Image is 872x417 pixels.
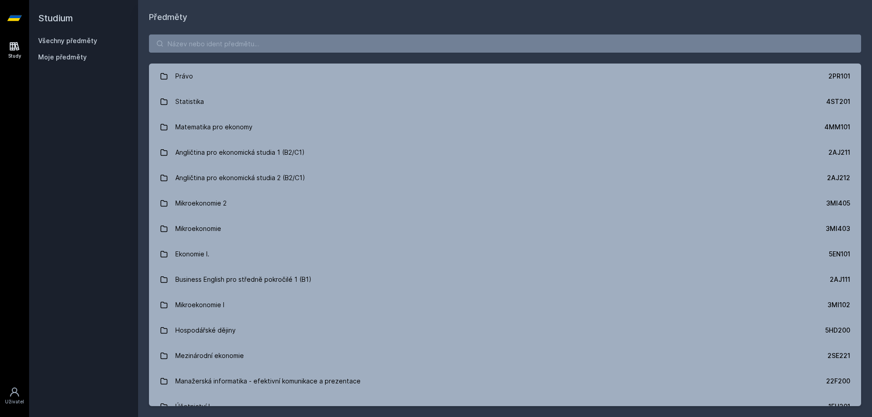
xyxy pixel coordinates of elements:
[2,36,27,64] a: Study
[828,402,850,411] div: 1FU201
[826,199,850,208] div: 3MI405
[149,11,861,24] h1: Předměty
[149,216,861,241] a: Mikroekonomie 3MI403
[175,372,361,390] div: Manažerská informatika - efektivní komunikace a prezentace
[149,292,861,318] a: Mikroekonomie I 3MI102
[825,326,850,335] div: 5HD200
[149,34,861,53] input: Název nebo ident předmětu…
[149,114,861,140] a: Matematika pro ekonomy 4MM101
[175,347,244,365] div: Mezinárodní ekonomie
[827,300,850,309] div: 3MI102
[175,321,236,339] div: Hospodářské dějiny
[149,165,861,191] a: Angličtina pro ekonomická studia 2 (B2/C1) 2AJ212
[149,368,861,394] a: Manažerská informatika - efektivní komunikace a prezentace 22F200
[175,296,224,314] div: Mikroekonomie I
[149,140,861,165] a: Angličtina pro ekonomická studia 1 (B2/C1) 2AJ211
[826,224,850,233] div: 3MI403
[827,173,850,182] div: 2AJ212
[2,382,27,410] a: Uživatel
[149,191,861,216] a: Mikroekonomie 2 3MI405
[149,241,861,267] a: Ekonomie I. 5EN101
[175,143,305,162] div: Angličtina pro ekonomická studia 1 (B2/C1)
[175,220,221,238] div: Mikroekonomie
[175,194,227,212] div: Mikroekonomie 2
[38,37,97,44] a: Všechny předměty
[175,169,305,187] div: Angličtina pro ekonomická studia 2 (B2/C1)
[175,93,204,111] div: Statistika
[175,270,312,289] div: Business English pro středně pokročilé 1 (B1)
[826,377,850,386] div: 22F200
[175,118,253,136] div: Matematika pro ekonomy
[175,67,193,85] div: Právo
[828,72,850,81] div: 2PR101
[149,64,861,89] a: Právo 2PR101
[149,89,861,114] a: Statistika 4ST201
[149,267,861,292] a: Business English pro středně pokročilé 1 (B1) 2AJ111
[149,343,861,368] a: Mezinárodní ekonomie 2SE221
[149,318,861,343] a: Hospodářské dějiny 5HD200
[5,398,24,405] div: Uživatel
[830,275,850,284] div: 2AJ111
[826,97,850,106] div: 4ST201
[827,351,850,360] div: 2SE221
[829,250,850,259] div: 5EN101
[828,148,850,157] div: 2AJ211
[175,245,209,263] div: Ekonomie I.
[824,123,850,132] div: 4MM101
[175,397,212,416] div: Účetnictví I.
[8,53,21,59] div: Study
[38,53,87,62] span: Moje předměty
